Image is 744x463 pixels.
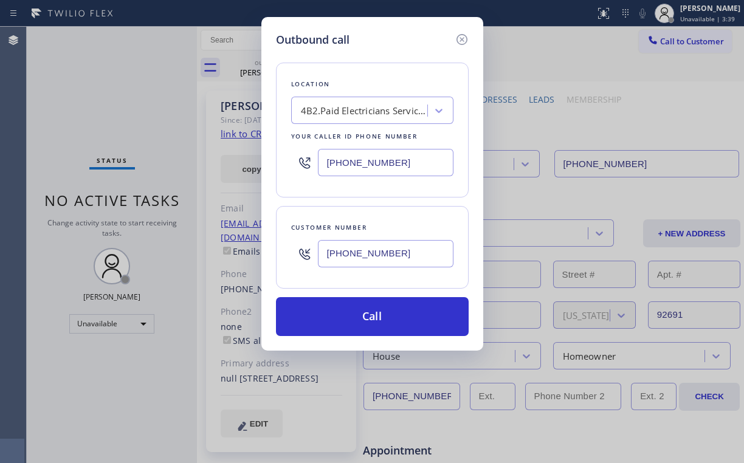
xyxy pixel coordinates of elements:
[318,240,453,267] input: (123) 456-7890
[291,130,453,143] div: Your caller id phone number
[301,104,429,118] div: 4B2.Paid Electricians Service Team
[291,221,453,234] div: Customer number
[291,78,453,91] div: Location
[276,32,350,48] h5: Outbound call
[276,297,469,336] button: Call
[318,149,453,176] input: (123) 456-7890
